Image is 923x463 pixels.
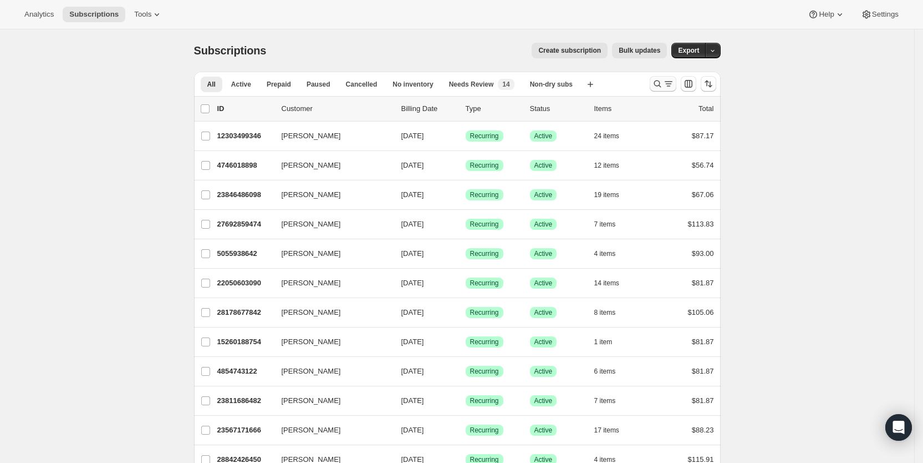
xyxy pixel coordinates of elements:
[275,363,386,380] button: [PERSON_NAME]
[594,249,616,258] span: 4 items
[217,393,714,409] div: 23811686482[PERSON_NAME][DATE]SuccessRecurringSuccessActive7 items$81.87
[217,219,273,230] p: 27692859474
[692,190,714,199] span: $67.06
[282,307,341,318] span: [PERSON_NAME]
[534,132,553,140] span: Active
[594,217,628,232] button: 7 items
[470,367,499,376] span: Recurring
[401,279,424,287] span: [DATE]
[594,161,619,170] span: 12 items
[282,103,392,114] p: Customer
[701,76,716,92] button: Sort the results
[128,7,169,22] button: Tools
[194,44,267,57] span: Subscriptions
[282,395,341,406] span: [PERSON_NAME]
[217,187,714,203] div: 23846486098[PERSON_NAME][DATE]SuccessRecurringSuccessActive19 items$67.06
[217,422,714,438] div: 23567171666[PERSON_NAME][DATE]SuccessRecurringSuccessActive17 items$88.23
[217,160,273,171] p: 4746018898
[231,80,251,89] span: Active
[217,217,714,232] div: 27692859474[PERSON_NAME][DATE]SuccessRecurringSuccessActive7 items$113.83
[594,279,619,288] span: 14 items
[594,308,616,317] span: 8 items
[282,160,341,171] span: [PERSON_NAME]
[692,279,714,287] span: $81.87
[24,10,54,19] span: Analytics
[401,308,424,316] span: [DATE]
[282,248,341,259] span: [PERSON_NAME]
[69,10,119,19] span: Subscriptions
[681,76,696,92] button: Customize table column order and visibility
[678,46,699,55] span: Export
[819,10,834,19] span: Help
[534,396,553,405] span: Active
[534,426,553,435] span: Active
[885,414,912,441] div: Open Intercom Messenger
[275,245,386,263] button: [PERSON_NAME]
[217,305,714,320] div: 28178677842[PERSON_NAME][DATE]SuccessRecurringSuccessActive8 items$105.06
[534,367,553,376] span: Active
[275,392,386,410] button: [PERSON_NAME]
[671,43,706,58] button: Export
[282,189,341,200] span: [PERSON_NAME]
[534,279,553,288] span: Active
[594,220,616,229] span: 7 items
[470,249,499,258] span: Recurring
[470,279,499,288] span: Recurring
[594,158,631,173] button: 12 items
[854,7,905,22] button: Settings
[282,425,341,436] span: [PERSON_NAME]
[692,338,714,346] span: $81.87
[470,161,499,170] span: Recurring
[594,393,628,409] button: 7 items
[307,80,330,89] span: Paused
[217,307,273,318] p: 28178677842
[692,132,714,140] span: $87.17
[449,80,494,89] span: Needs Review
[594,422,631,438] button: 17 items
[594,338,613,346] span: 1 item
[267,80,291,89] span: Prepaid
[594,426,619,435] span: 17 items
[619,46,660,55] span: Bulk updates
[401,132,424,140] span: [DATE]
[217,158,714,173] div: 4746018898[PERSON_NAME][DATE]SuccessRecurringSuccessActive12 items$56.74
[698,103,713,114] p: Total
[594,367,616,376] span: 6 items
[392,80,433,89] span: No inventory
[282,336,341,348] span: [PERSON_NAME]
[534,308,553,317] span: Active
[466,103,521,114] div: Type
[346,80,378,89] span: Cancelled
[217,189,273,200] p: 23846486098
[534,338,553,346] span: Active
[217,246,714,261] div: 5055938642[PERSON_NAME][DATE]SuccessRecurringSuccessActive4 items$93.00
[582,77,599,92] button: Create new view
[470,190,499,199] span: Recurring
[688,220,714,228] span: $113.83
[538,46,601,55] span: Create subscription
[470,338,499,346] span: Recurring
[217,278,273,289] p: 22050603090
[534,161,553,170] span: Active
[534,190,553,199] span: Active
[594,132,619,140] span: 24 items
[594,305,628,320] button: 8 items
[401,396,424,405] span: [DATE]
[401,220,424,228] span: [DATE]
[594,187,631,203] button: 19 items
[282,130,341,142] span: [PERSON_NAME]
[594,190,619,199] span: 19 items
[217,366,273,377] p: 4854743122
[401,161,424,169] span: [DATE]
[692,161,714,169] span: $56.74
[692,367,714,375] span: $81.87
[217,103,714,114] div: IDCustomerBilling DateTypeStatusItemsTotal
[594,275,631,291] button: 14 items
[217,248,273,259] p: 5055938642
[470,396,499,405] span: Recurring
[217,103,273,114] p: ID
[401,190,424,199] span: [DATE]
[502,80,509,89] span: 14
[594,103,650,114] div: Items
[470,308,499,317] span: Recurring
